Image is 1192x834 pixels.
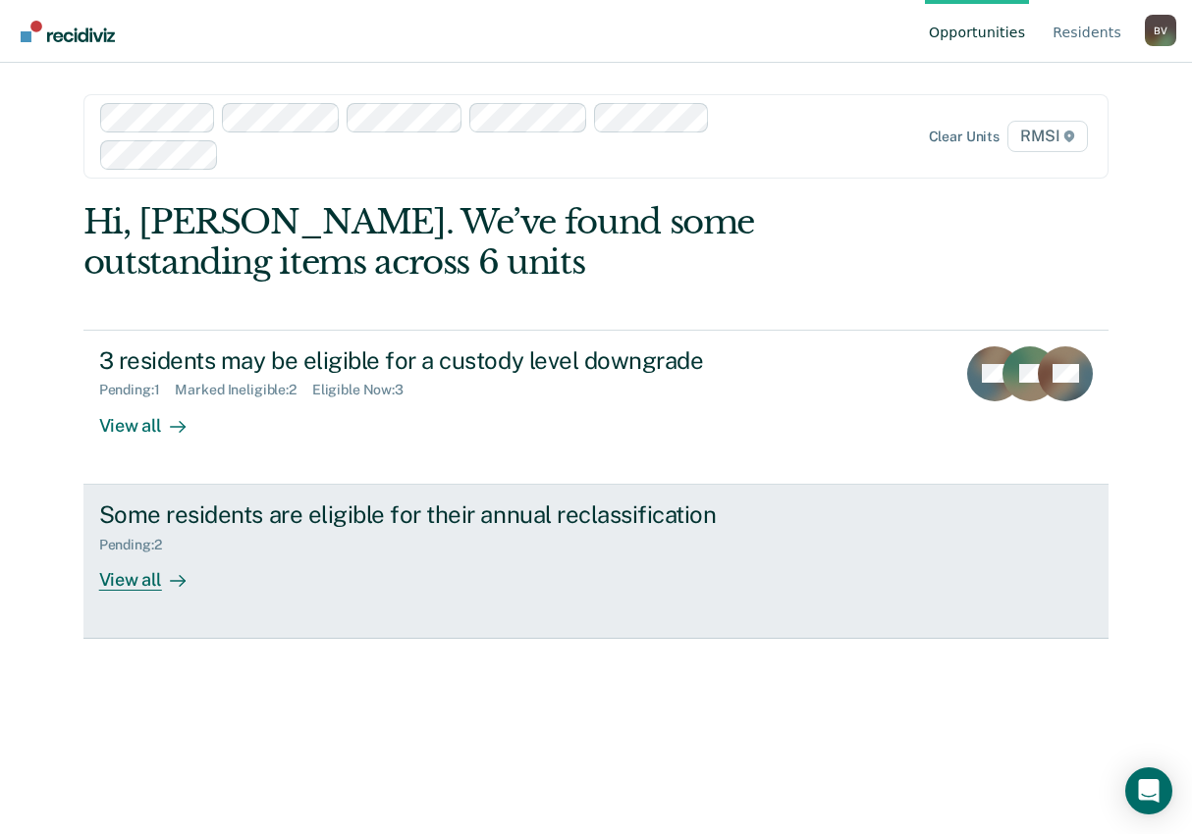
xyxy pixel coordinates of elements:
[83,485,1110,639] a: Some residents are eligible for their annual reclassificationPending:2View all
[99,552,209,591] div: View all
[83,330,1110,485] a: 3 residents may be eligible for a custody level downgradePending:1Marked Ineligible:2Eligible Now...
[99,537,178,553] div: Pending : 2
[1125,767,1172,814] div: Open Intercom Messenger
[1145,15,1176,46] button: Profile dropdown button
[175,382,311,398] div: Marked Ineligible : 2
[99,398,209,437] div: View all
[929,129,1001,145] div: Clear units
[83,202,904,283] div: Hi, [PERSON_NAME]. We’ve found some outstanding items across 6 units
[99,346,788,375] div: 3 residents may be eligible for a custody level downgrade
[1007,121,1088,152] span: RMSI
[21,21,115,42] img: Recidiviz
[1145,15,1176,46] div: B V
[312,382,419,398] div: Eligible Now : 3
[99,500,788,529] div: Some residents are eligible for their annual reclassification
[99,382,176,398] div: Pending : 1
